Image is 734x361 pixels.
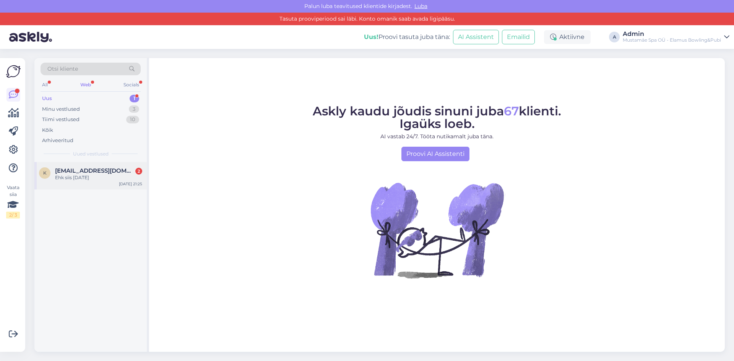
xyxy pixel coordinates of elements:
[55,167,135,174] span: karmelmalk@gmail.com
[130,95,139,102] div: 1
[313,104,561,131] span: Askly kaudu jõudis sinuni juba klienti. Igaüks loeb.
[42,116,80,123] div: Tiimi vestlused
[42,105,80,113] div: Minu vestlused
[55,174,142,181] div: Ehk siis [DATE]
[364,32,450,42] div: Proovi tasuta juba täna:
[126,116,139,123] div: 10
[6,184,20,219] div: Vaata siia
[368,161,506,299] img: No Chat active
[42,126,53,134] div: Kõik
[73,151,109,157] span: Uued vestlused
[502,30,535,44] button: Emailid
[313,133,561,141] p: AI vastab 24/7. Tööta nutikamalt juba täna.
[544,30,591,44] div: Aktiivne
[504,104,519,118] span: 67
[453,30,499,44] button: AI Assistent
[47,65,78,73] span: Otsi kliente
[6,64,21,79] img: Askly Logo
[623,31,729,43] a: AdminMustamäe Spa OÜ - Elamus Bowling&Pubi
[364,33,378,40] b: Uus!
[6,212,20,219] div: 2 / 3
[623,37,721,43] div: Mustamäe Spa OÜ - Elamus Bowling&Pubi
[129,105,139,113] div: 3
[42,95,52,102] div: Uus
[119,181,142,187] div: [DATE] 21:25
[41,80,49,90] div: All
[43,170,47,176] span: k
[609,32,620,42] div: A
[135,168,142,175] div: 2
[623,31,721,37] div: Admin
[122,80,141,90] div: Socials
[401,147,469,161] a: Proovi AI Assistenti
[42,137,73,144] div: Arhiveeritud
[79,80,93,90] div: Web
[412,3,430,10] span: Luba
